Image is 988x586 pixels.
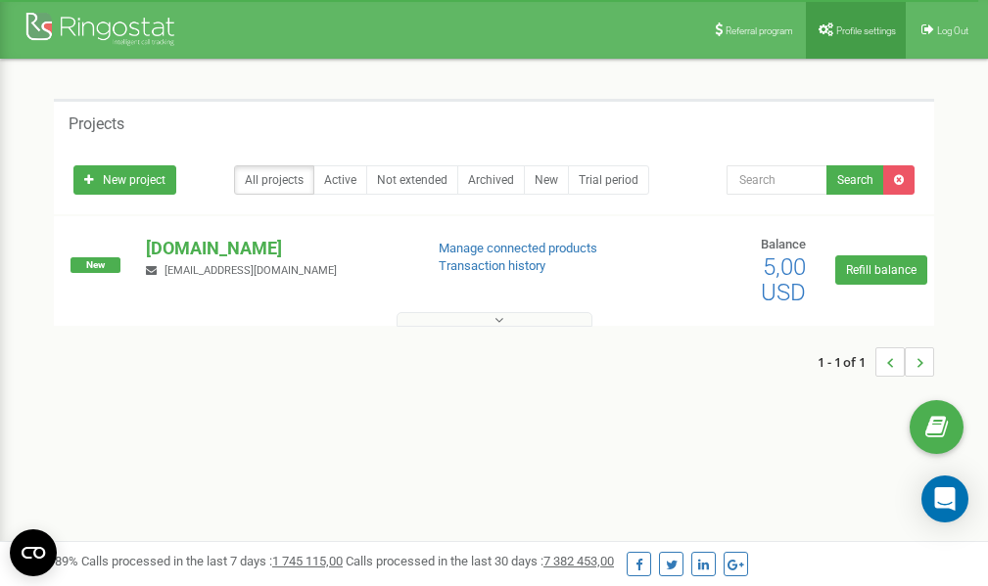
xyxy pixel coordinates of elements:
input: Search [727,165,827,195]
span: Profile settings [836,25,896,36]
button: Search [826,165,884,195]
a: Transaction history [439,258,545,273]
nav: ... [818,328,934,396]
span: Calls processed in the last 30 days : [346,554,614,568]
span: New [71,257,120,273]
a: Not extended [366,165,458,195]
span: Calls processed in the last 7 days : [81,554,343,568]
button: Open CMP widget [10,529,57,576]
u: 1 745 115,00 [272,554,343,568]
span: Referral program [726,25,793,36]
span: 1 - 1 of 1 [818,347,875,377]
a: Manage connected products [439,241,597,255]
a: Active [313,165,367,195]
h5: Projects [69,115,124,133]
p: [DOMAIN_NAME] [146,236,406,261]
a: All projects [234,165,314,195]
span: Balance [761,237,806,251]
div: Open Intercom Messenger [921,475,968,522]
a: New [524,165,569,195]
u: 7 382 453,00 [543,554,614,568]
span: [EMAIL_ADDRESS][DOMAIN_NAME] [165,264,337,277]
span: Log Out [937,25,968,36]
span: 5,00 USD [761,253,806,306]
a: Trial period [568,165,649,195]
a: New project [73,165,176,195]
a: Archived [457,165,525,195]
a: Refill balance [835,255,927,285]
